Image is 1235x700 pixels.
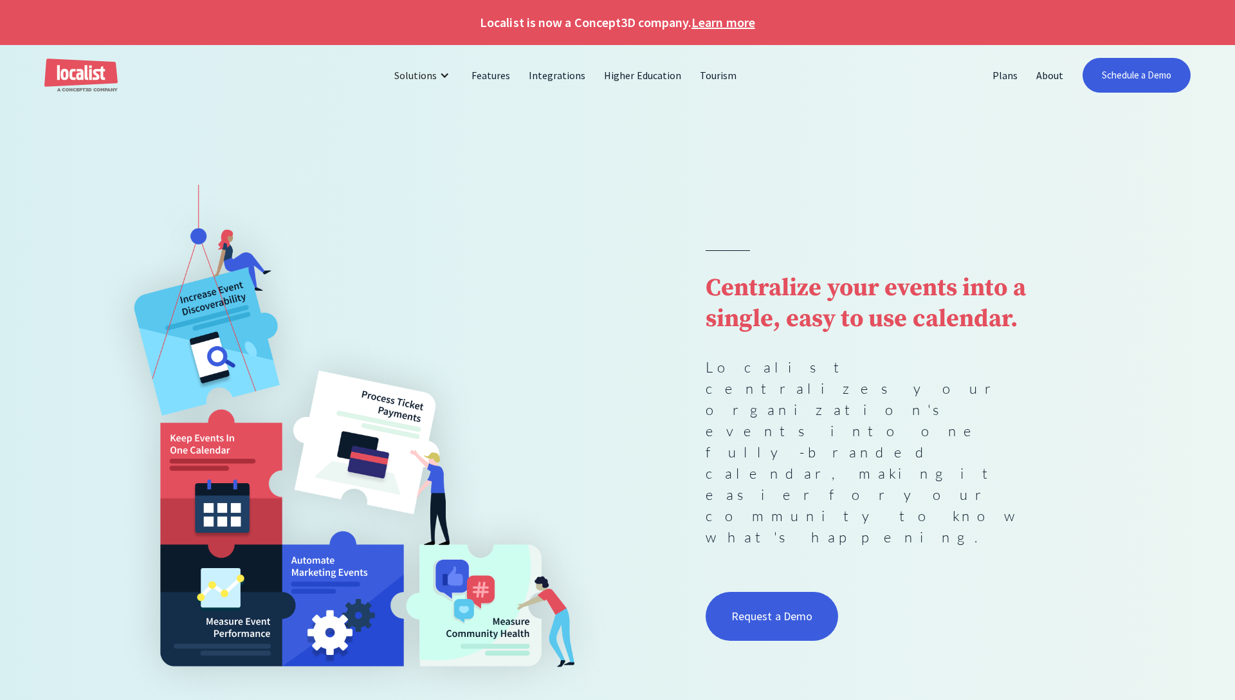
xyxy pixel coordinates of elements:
[691,13,755,32] a: Learn more
[595,60,691,91] a: Higher Education
[983,60,1027,91] a: Plans
[1027,60,1073,91] a: About
[691,60,746,91] a: Tourism
[706,273,1025,335] strong: Centralize your events into a single, easy to use calendar.
[1083,58,1191,93] a: Schedule a Demo
[44,59,118,93] a: home
[706,356,1059,548] p: Localist centralizes your organization's events into one fully-branded calendar, making it easier...
[394,68,437,83] div: Solutions
[462,60,520,91] a: Features
[520,60,595,91] a: Integrations
[385,60,462,91] div: Solutions
[706,592,838,641] a: Request a Demo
